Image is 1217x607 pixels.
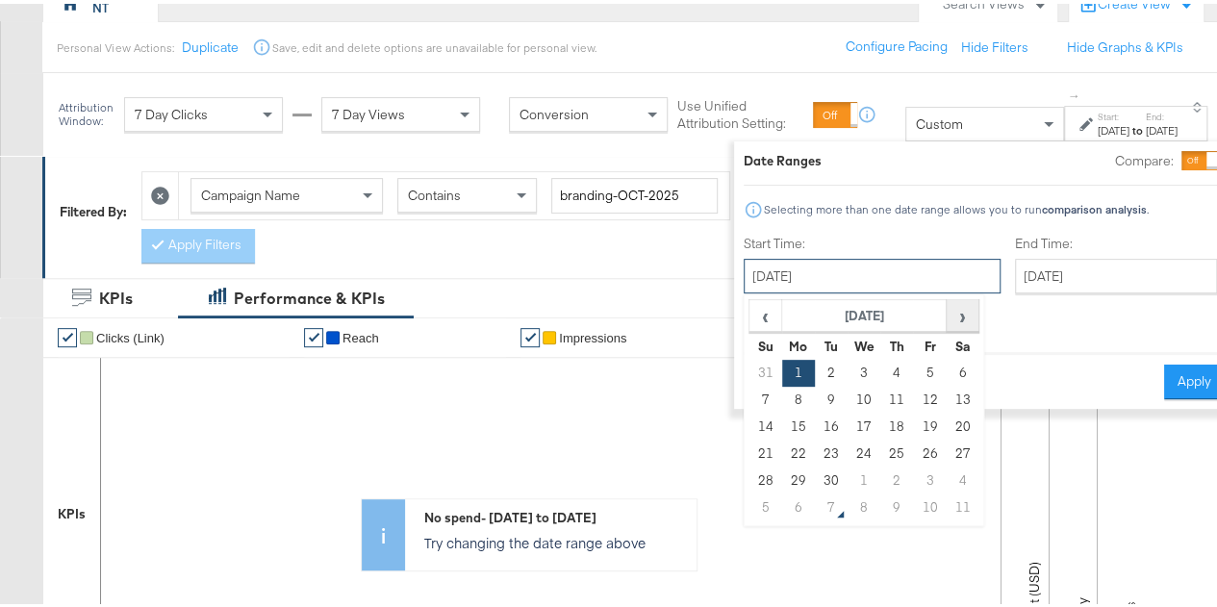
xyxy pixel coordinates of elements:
span: ↑ [1066,89,1084,96]
td: 5 [748,491,781,518]
div: Save, edit and delete options are unavailable for personal view. [271,37,596,52]
td: 25 [880,437,913,464]
th: [DATE] [781,296,946,329]
input: Enter a search term [551,174,718,210]
td: 6 [946,356,978,383]
label: Start: [1098,107,1129,119]
td: 31 [748,356,781,383]
div: No spend - [DATE] to [DATE] [424,505,687,523]
span: 7 Day Clicks [135,102,208,119]
span: Reach [342,327,379,341]
button: Hide Graphs & KPIs [1067,35,1183,53]
td: 13 [946,383,978,410]
div: Filtered By: [60,199,127,217]
div: Attribution Window: [58,97,114,124]
td: 24 [848,437,880,464]
label: Use Unified Attribution Setting: [677,93,805,129]
p: Timezone: [GEOGRAPHIC_DATA]/[GEOGRAPHIC_DATA] [744,295,1001,324]
div: Selecting more than one date range allows you to run . [763,199,1150,213]
td: 15 [781,410,814,437]
td: 4 [946,464,978,491]
a: ✔ [304,324,323,343]
th: Su [748,329,781,356]
td: 9 [880,491,913,518]
td: 26 [913,437,946,464]
td: 2 [814,356,847,383]
strong: comparison analysis [1042,198,1147,213]
div: Performance & KPIs [234,284,385,306]
td: 16 [814,410,847,437]
td: 12 [913,383,946,410]
td: 8 [781,383,814,410]
th: Mo [781,329,814,356]
span: Conversion [520,102,589,119]
td: 29 [781,464,814,491]
th: We [848,329,880,356]
td: 2 [880,464,913,491]
span: Custom [916,112,963,129]
td: 20 [946,410,978,437]
button: Hide Filters [961,35,1028,53]
span: Impressions [559,327,626,341]
td: 1 [848,464,880,491]
th: Fr [913,329,946,356]
span: 7 Day Views [332,102,405,119]
td: 3 [848,356,880,383]
label: Start Time: [744,231,1001,249]
th: Sa [946,329,978,356]
td: 27 [946,437,978,464]
td: 28 [748,464,781,491]
td: 6 [781,491,814,518]
td: 11 [946,491,978,518]
td: 3 [913,464,946,491]
td: 9 [814,383,847,410]
td: 5 [913,356,946,383]
td: 11 [880,383,913,410]
button: Configure Pacing [832,26,961,61]
th: Tu [814,329,847,356]
p: Try changing the date range above [424,529,687,548]
div: [DATE] [1146,119,1178,135]
label: Compare: [1115,148,1174,166]
td: 4 [880,356,913,383]
td: 22 [781,437,814,464]
td: 21 [748,437,781,464]
th: Th [880,329,913,356]
span: › [947,297,976,326]
span: Campaign Name [201,183,300,200]
td: 7 [814,491,847,518]
div: [DATE] [1098,119,1129,135]
a: ✔ [58,324,77,343]
td: 1 [781,356,814,383]
td: 19 [913,410,946,437]
td: 7 [748,383,781,410]
div: Date Ranges [744,148,822,166]
span: ‹ [750,297,780,326]
label: End: [1146,107,1178,119]
div: KPIs [99,284,133,306]
span: Clicks (Link) [96,327,165,341]
a: ✔ [520,324,540,343]
td: 23 [814,437,847,464]
td: 18 [880,410,913,437]
td: 14 [748,410,781,437]
td: 17 [848,410,880,437]
strong: to [1129,119,1146,134]
div: Personal View Actions: [57,37,173,52]
td: 10 [913,491,946,518]
button: Duplicate [181,35,238,53]
span: Contains [408,183,461,200]
td: 10 [848,383,880,410]
td: 8 [848,491,880,518]
td: 30 [814,464,847,491]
